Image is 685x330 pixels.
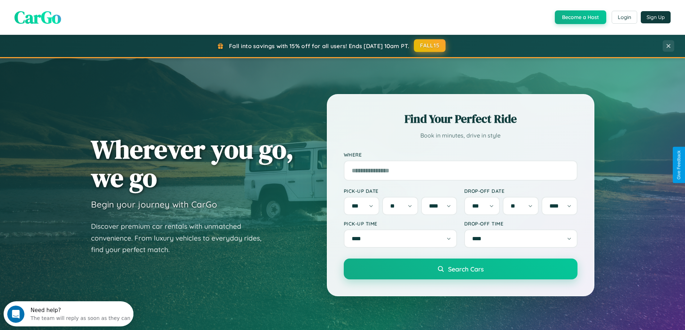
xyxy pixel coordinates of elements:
[14,5,61,29] span: CarGo
[7,306,24,323] iframe: Intercom live chat
[555,10,606,24] button: Become a Host
[641,11,671,23] button: Sign Up
[27,6,127,12] div: Need help?
[414,39,446,52] button: FALL15
[91,135,294,192] h1: Wherever you go, we go
[3,3,134,23] div: Open Intercom Messenger
[448,265,484,273] span: Search Cars
[91,220,271,256] p: Discover premium car rentals with unmatched convenience. From luxury vehicles to everyday rides, ...
[464,188,577,194] label: Drop-off Date
[344,259,577,279] button: Search Cars
[344,152,577,158] label: Where
[229,42,409,50] span: Fall into savings with 15% off for all users! Ends [DATE] 10am PT.
[344,130,577,141] p: Book in minutes, drive in style
[612,11,637,24] button: Login
[344,111,577,127] h2: Find Your Perfect Ride
[344,220,457,227] label: Pick-up Time
[91,199,217,210] h3: Begin your journey with CarGo
[676,150,681,180] div: Give Feedback
[27,12,127,19] div: The team will reply as soon as they can
[464,220,577,227] label: Drop-off Time
[4,301,133,326] iframe: Intercom live chat discovery launcher
[344,188,457,194] label: Pick-up Date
